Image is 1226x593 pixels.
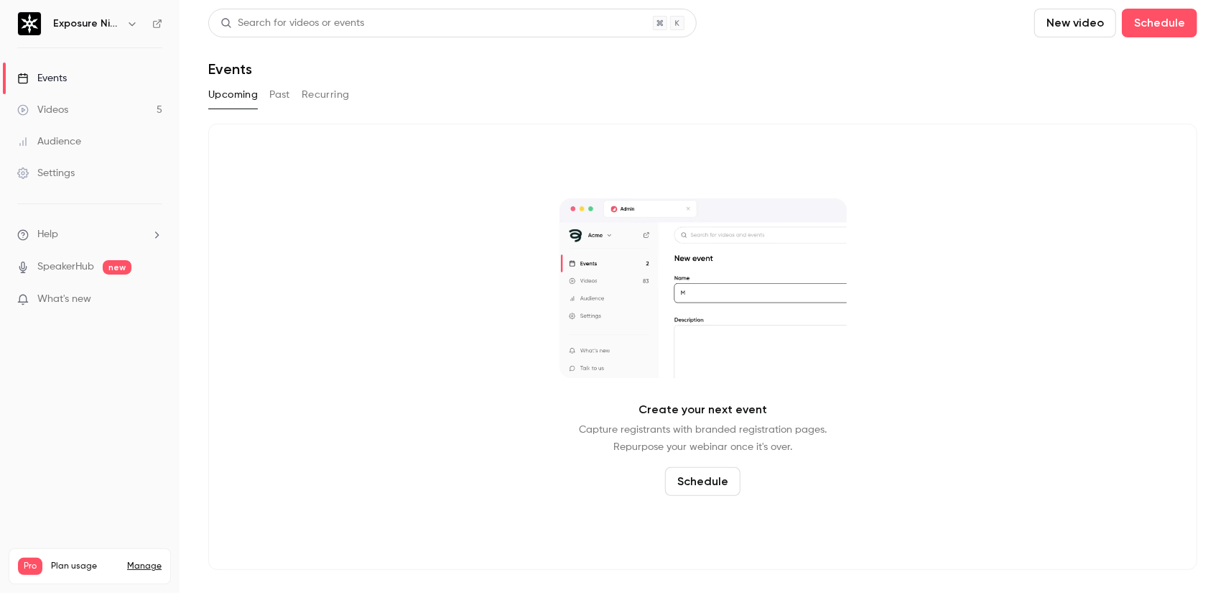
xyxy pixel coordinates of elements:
[37,259,94,275] a: SpeakerHub
[17,166,75,180] div: Settings
[17,71,67,86] div: Events
[208,60,252,78] h1: Events
[638,401,767,418] p: Create your next event
[208,83,258,106] button: Upcoming
[665,467,740,496] button: Schedule
[579,421,827,456] p: Capture registrants with branded registration pages. Repurpose your webinar once it's over.
[53,17,121,31] h6: Exposure Ninja
[17,134,81,149] div: Audience
[1122,9,1197,37] button: Schedule
[18,558,42,575] span: Pro
[103,260,131,275] span: new
[127,561,162,572] a: Manage
[220,16,364,31] div: Search for videos or events
[269,83,290,106] button: Past
[1034,9,1116,37] button: New video
[37,227,58,242] span: Help
[18,12,41,35] img: Exposure Ninja
[51,561,119,572] span: Plan usage
[302,83,350,106] button: Recurring
[17,227,162,242] li: help-dropdown-opener
[17,103,68,117] div: Videos
[37,292,91,307] span: What's new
